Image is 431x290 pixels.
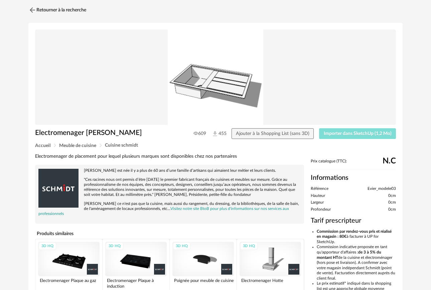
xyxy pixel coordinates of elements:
span: 455 [211,130,220,137]
span: 609 [193,131,206,137]
span: Hauteur [311,193,325,199]
div: Electromenager Hotte [240,276,301,290]
span: N.C [383,159,396,163]
span: Largeur [311,200,324,205]
h2: Informations [311,173,396,182]
button: Ajouter à la Shopping List (sans 3D) [232,128,314,139]
span: Evier_modele03 [368,186,396,192]
b: Commission par rendez-vous pris et réalisé en magasin : 80€ [317,229,392,239]
img: svg+xml;base64,PHN2ZyB3aWR0aD0iMjQiIGhlaWdodD0iMjQiIHZpZXdCb3g9IjAgMCAyNCAyNCIgZmlsbD0ibm9uZSIgeG... [28,6,36,14]
b: de 3 à 5% du montant HT [317,250,381,260]
span: Importer dans SketchUp (1,2 Mo) [324,131,392,136]
p: [PERSON_NAME] ce n'est pas que la cuisine, mais aussi du rangement, du dressing, de la bibliothèq... [38,201,301,216]
h4: Produits similaires [35,229,304,238]
div: Electromenager Plaque au gaz [38,276,100,290]
button: Importer dans SketchUp (1,2 Mo) [319,128,396,139]
span: Meuble de cuisine [59,143,96,148]
div: Electromenager de placement pour lequel plusieurs marques sont disponibles chez nos partenaires [35,153,304,160]
span: 0cm [388,207,396,212]
a: Retourner à la recherche [28,3,86,17]
h1: Electromenager [PERSON_NAME] [35,128,181,137]
p: [PERSON_NAME] est née il y a plus de 60 ans d’une famille d’artisans qui aimaient leur métier et ... [38,168,301,173]
li: Commission indicative proposée en tant qu'apporteur d'affaires : de la cuisine et électroménager ... [317,244,396,281]
span: Cuisine schmidt [105,143,138,148]
img: Téléchargements [211,130,219,137]
span: Accueil [35,143,50,148]
img: brand logo [38,168,79,208]
div: Poignée pour meuble de cuisine [172,276,234,290]
div: 3D HQ [106,242,124,250]
span: 0cm [388,193,396,199]
span: 0cm [388,200,396,205]
div: Prix catalogue (TTC): [311,159,396,170]
p: "Ces racines nous ont permis d’être [DATE] le premier fabricant français de cuisines et meubles s... [38,177,301,197]
div: 3D HQ [38,242,56,250]
img: Product pack shot [35,29,396,125]
span: Profondeur [311,207,331,212]
div: Breadcrumb [35,143,396,148]
div: 3D HQ [240,242,258,250]
div: 3D HQ [173,242,191,250]
li: à facturer à UP for SketchUp. [317,229,396,245]
span: Référence [311,186,328,192]
div: Electromenager Plaque à induction [105,276,167,290]
h3: Tarif prescripteur [311,216,396,225]
span: Ajouter à la Shopping List (sans 3D) [236,131,309,136]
